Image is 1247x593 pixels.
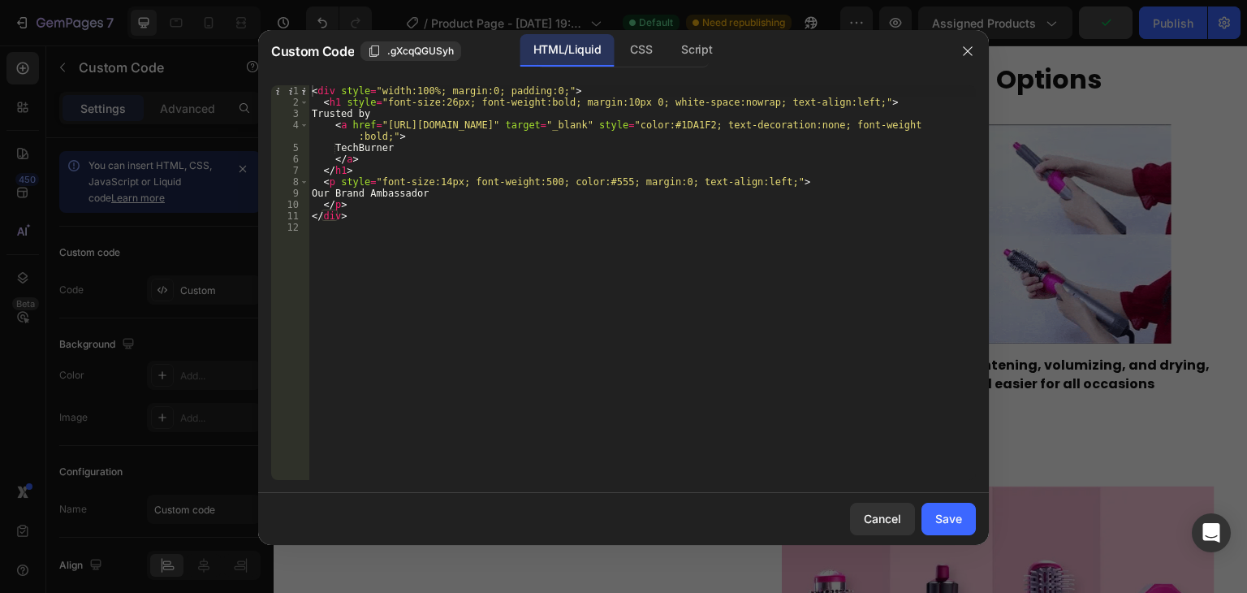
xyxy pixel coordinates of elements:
[271,188,309,199] div: 9
[271,199,309,210] div: 10
[508,379,941,415] h1: Heat Protection
[520,34,614,67] div: HTML/Liquid
[935,510,962,527] div: Save
[271,85,309,97] div: 1
[668,34,725,67] div: Script
[508,311,941,366] h4: One device for curling, straightening, volumizing, and drying, making hairstyling faster and easi...
[271,41,354,61] span: Custom Code
[850,503,915,535] button: Cancel
[921,503,976,535] button: Save
[271,97,309,108] div: 2
[271,119,309,142] div: 4
[864,510,901,527] div: Cancel
[271,142,309,154] div: 5
[271,108,309,119] div: 3
[387,44,454,58] span: .gXcqQGUSyh
[271,210,309,222] div: 11
[360,41,461,61] button: .gXcqQGUSyh
[271,165,309,176] div: 7
[271,176,309,188] div: 8
[508,16,941,53] h1: Multiple Styling Options
[1192,513,1231,552] div: Open Intercom Messenger
[617,34,665,67] div: CSS
[271,222,309,233] div: 12
[271,154,309,165] div: 6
